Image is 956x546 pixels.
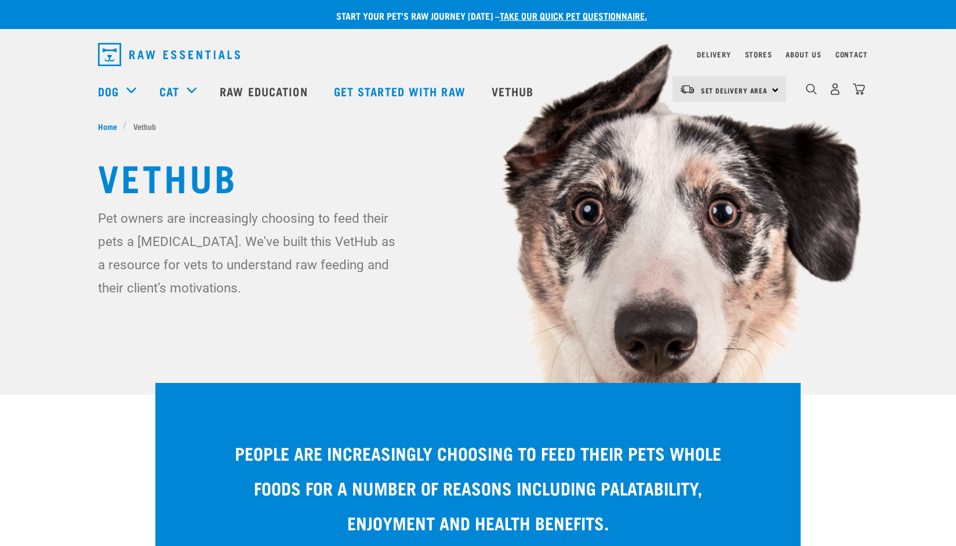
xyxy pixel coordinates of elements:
[98,120,123,132] a: Home
[89,38,868,71] nav: dropdown navigation
[322,68,480,114] a: Get started with Raw
[806,84,817,95] img: home-icon-1@2x.png
[98,207,402,299] p: Pet owners are increasingly choosing to feed their pets a [MEDICAL_DATA]. We've built this VetHub...
[98,120,859,132] nav: breadcrumbs
[697,52,730,56] a: Delivery
[853,83,865,95] img: home-icon@2x.png
[829,83,841,95] img: user.png
[786,52,821,56] a: About Us
[98,120,117,132] span: Home
[679,84,695,95] img: van-moving.png
[225,435,731,540] p: People are increasingly choosing to feed their pets whole foods for a number of reasons including...
[480,68,548,114] a: Vethub
[159,82,179,100] a: Cat
[98,82,119,100] a: Dog
[835,52,868,56] a: Contact
[500,13,647,18] a: take our quick pet questionnaire.
[745,52,772,56] a: Stores
[208,68,322,114] a: Raw Education
[98,43,240,66] img: Raw Essentials Logo
[701,88,768,92] span: Set Delivery Area
[98,156,859,197] h1: Vethub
